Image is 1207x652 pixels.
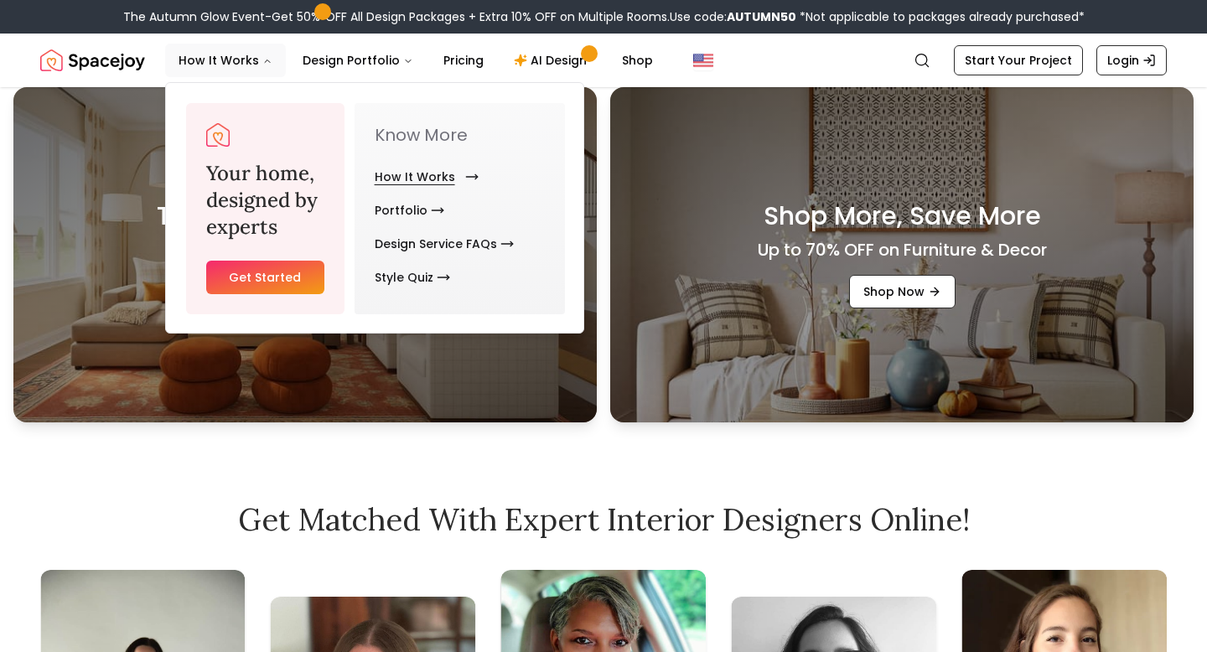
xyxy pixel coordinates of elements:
div: The Autumn Glow Event-Get 50% OFF All Design Packages + Extra 10% OFF on Multiple Rooms. [123,8,1085,25]
nav: Main [165,44,666,77]
a: Spacejoy [206,123,230,147]
div: How It Works [166,83,585,334]
a: Shop [609,44,666,77]
a: Design Service FAQs [375,227,514,261]
nav: Global [40,34,1167,87]
img: United States [693,50,713,70]
h3: Shop More, Save More [764,201,1041,231]
a: Shop Now [849,275,956,308]
a: Get Started [206,261,324,294]
h3: Your home, designed by experts [206,160,324,241]
span: Use code: [670,8,796,25]
a: Start Your Project [954,45,1083,75]
a: Portfolio [375,194,444,227]
a: How It Works [375,160,472,194]
h4: Up to 70% OFF on Furniture & Decor [758,238,1047,261]
h2: Get Matched with Expert Interior Designers Online! [40,503,1167,536]
h3: The Autumn Glow Event [157,201,454,231]
a: AI Design [500,44,605,77]
button: Design Portfolio [289,44,427,77]
img: Spacejoy Logo [206,123,230,147]
span: *Not applicable to packages already purchased* [796,8,1085,25]
b: AUTUMN50 [727,8,796,25]
button: How It Works [165,44,286,77]
a: Login [1096,45,1167,75]
a: Pricing [430,44,497,77]
a: Style Quiz [375,261,450,294]
p: Know More [375,123,545,147]
a: Spacejoy [40,44,145,77]
img: Spacejoy Logo [40,44,145,77]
